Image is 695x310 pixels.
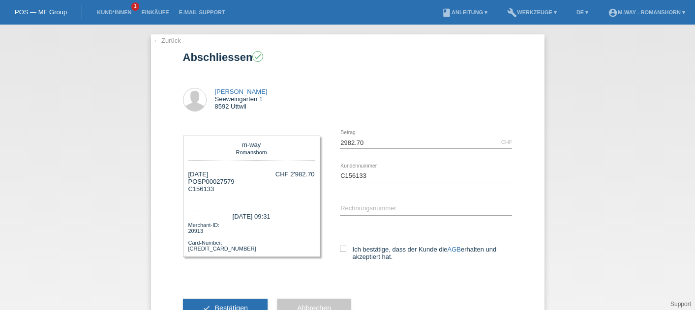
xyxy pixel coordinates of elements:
[153,37,181,44] a: ← Zurück
[670,301,691,308] a: Support
[275,170,315,178] div: CHF 2'982.70
[448,246,461,253] a: AGB
[608,8,618,18] i: account_circle
[507,8,517,18] i: build
[253,52,262,61] i: check
[131,2,139,11] span: 1
[572,9,593,15] a: DE ▾
[183,51,513,63] h1: Abschliessen
[501,139,513,145] div: CHF
[502,9,562,15] a: buildWerkzeuge ▾
[136,9,174,15] a: Einkäufe
[603,9,690,15] a: account_circlem-way - Romanshorn ▾
[188,210,315,221] div: [DATE] 09:31
[188,185,214,193] span: C156133
[191,148,312,155] div: Romanshorn
[215,88,268,95] a: [PERSON_NAME]
[188,170,235,200] div: [DATE] POSP00027579
[340,246,513,260] label: Ich bestätige, dass der Kunde die erhalten und akzeptiert hat.
[15,8,67,16] a: POS — MF Group
[174,9,230,15] a: E-Mail Support
[437,9,492,15] a: bookAnleitung ▾
[442,8,452,18] i: book
[215,88,268,110] div: Seeweingarten 1 8592 Uttwil
[188,221,315,252] div: Merchant-ID: 20913 Card-Number: [CREDIT_CARD_NUMBER]
[92,9,136,15] a: Kund*innen
[191,141,312,148] div: m-way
